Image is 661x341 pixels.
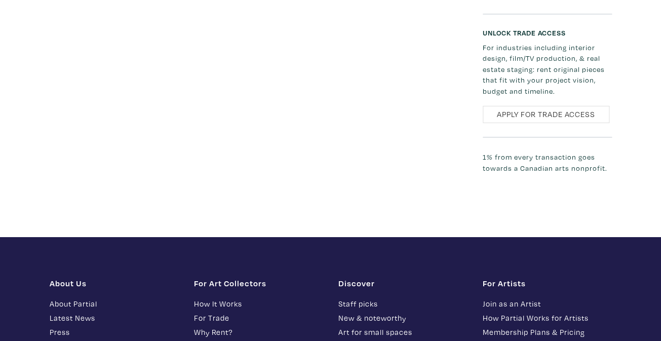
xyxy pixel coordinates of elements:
[50,298,179,310] a: About Partial
[50,326,179,338] a: Press
[194,298,323,310] a: How It Works
[338,326,468,338] a: Art for small spaces
[483,326,612,338] a: Membership Plans & Pricing
[483,28,612,37] h6: Unlock Trade Access
[483,42,612,97] p: For industries including interior design, film/TV production, & real estate staging: rent origina...
[50,312,179,324] a: Latest News
[338,278,468,288] h1: Discover
[194,312,323,324] a: For Trade
[50,278,179,288] h1: About Us
[194,278,323,288] h1: For Art Collectors
[483,151,612,173] p: 1% from every transaction goes towards a Canadian arts nonprofit.
[483,106,609,124] a: Apply for Trade Access
[483,298,612,310] a: Join as an Artist
[194,326,323,338] a: Why Rent?
[483,278,612,288] h1: For Artists
[338,312,468,324] a: New & noteworthy
[338,298,468,310] a: Staff picks
[483,312,612,324] a: How Partial Works for Artists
